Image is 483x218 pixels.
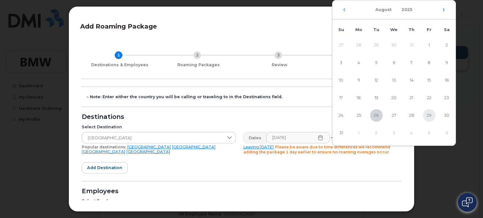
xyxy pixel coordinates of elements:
[370,74,383,87] span: 12
[332,54,350,72] td: 3
[335,109,347,122] span: 24
[87,165,122,171] span: Add destination
[385,124,403,142] td: 3
[353,109,365,122] span: 25
[338,27,344,32] span: Su
[403,89,420,107] td: 21
[398,4,416,15] button: Choose Year
[82,189,401,194] div: Employees
[172,145,215,149] a: [GEOGRAPHIC_DATA]
[423,56,436,69] span: 8
[350,124,368,142] td: 1
[438,54,456,72] td: 9
[405,92,418,104] span: 21
[405,56,418,69] span: 7
[420,89,438,107] td: 22
[438,107,456,124] td: 30
[335,127,347,139] span: 31
[403,72,420,89] td: 14
[403,124,420,142] td: 4
[332,89,350,107] td: 17
[342,8,346,12] button: Previous Month
[350,89,368,107] td: 18
[442,8,446,12] button: Next Month
[82,162,128,173] button: Add destination
[332,36,350,54] td: 27
[323,62,399,67] div: Finish
[368,54,385,72] td: 5
[370,56,383,69] span: 5
[82,132,224,144] span: Mexico
[420,124,438,142] td: 5
[126,149,170,154] a: [GEOGRAPHIC_DATA]
[266,132,330,143] input: Please fill out this field
[82,125,236,130] div: Select Destination
[332,107,350,124] td: 24
[385,107,403,124] td: 27
[390,27,397,32] span: We
[193,51,201,59] div: 2
[438,36,456,54] td: 2
[408,27,414,32] span: Th
[438,89,456,107] td: 23
[368,89,385,107] td: 19
[441,109,453,122] span: 30
[368,107,385,124] td: 26
[368,72,385,89] td: 12
[350,107,368,124] td: 25
[423,109,436,122] span: 29
[332,124,350,142] td: 31
[243,145,390,154] span: Please be aware due to time differences we recommend adding the package 1 day earlier to ensure n...
[420,72,438,89] td: 15
[330,132,334,143] div: -
[385,72,403,89] td: 13
[388,92,400,104] span: 20
[82,114,401,120] div: Destinations
[420,36,438,54] td: 1
[441,39,453,51] span: 2
[405,74,418,87] span: 14
[385,54,403,72] td: 6
[127,145,171,149] a: [GEOGRAPHIC_DATA]
[438,72,456,89] td: 16
[368,124,385,142] td: 2
[441,56,453,69] span: 9
[335,92,347,104] span: 17
[372,4,395,15] button: Choose Month
[427,27,431,32] span: Fr
[403,36,420,54] td: 31
[350,36,368,54] td: 28
[373,27,379,32] span: Tu
[385,36,403,54] td: 30
[403,107,420,124] td: 28
[441,74,453,87] span: 16
[462,197,473,207] img: Open chat
[332,72,350,89] td: 10
[82,149,125,154] a: [GEOGRAPHIC_DATA]
[241,62,318,67] div: Review
[388,74,400,87] span: 13
[438,124,456,142] td: 6
[444,27,450,32] span: Sa
[420,54,438,72] td: 8
[87,94,401,99] div: - Note: Enter either the country you will be calling or traveling to in the Destinations field.
[82,145,126,149] span: Popular destinations:
[82,199,236,204] div: Select Employee
[420,107,438,124] td: 29
[335,56,347,69] span: 3
[335,74,347,87] span: 10
[243,145,274,149] a: Leaving [DATE]
[368,36,385,54] td: 29
[388,56,400,69] span: 6
[353,56,365,69] span: 4
[423,92,436,104] span: 22
[370,92,383,104] span: 19
[370,109,383,122] span: 26
[353,92,365,104] span: 18
[80,23,157,30] span: Add Roaming Package
[350,72,368,89] td: 11
[403,54,420,72] td: 7
[405,109,418,122] span: 28
[275,51,282,59] div: 3
[355,27,362,32] span: Mo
